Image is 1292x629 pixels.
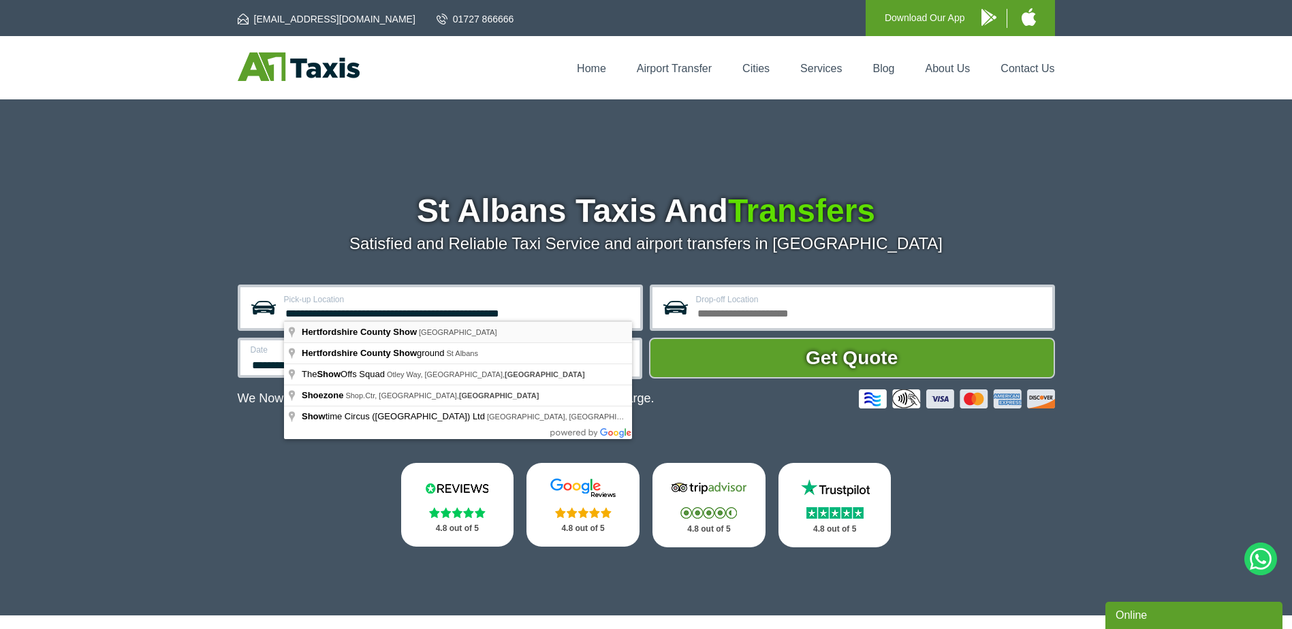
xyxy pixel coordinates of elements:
[542,478,624,498] img: Google
[526,463,640,547] a: Google Stars 4.8 out of 5
[429,507,486,518] img: Stars
[345,391,539,400] span: Shop.Ctr, [GEOGRAPHIC_DATA],
[459,391,539,400] span: [GEOGRAPHIC_DATA]
[981,9,996,26] img: A1 Taxis Android App
[800,63,842,74] a: Services
[302,348,417,358] span: Hertfordshire County Show
[1022,8,1036,26] img: A1 Taxis iPhone App
[637,63,712,74] a: Airport Transfer
[317,369,341,379] span: Show
[577,63,606,74] a: Home
[885,10,965,27] p: Download Our App
[541,520,625,537] p: 4.8 out of 5
[806,507,864,519] img: Stars
[238,52,360,81] img: A1 Taxis St Albans LTD
[302,411,326,421] span: Show
[1105,599,1285,629] iframe: chat widget
[793,521,877,538] p: 4.8 out of 5
[680,507,737,519] img: Stars
[416,478,498,498] img: Reviews.io
[742,63,770,74] a: Cities
[416,520,499,537] p: 4.8 out of 5
[652,463,766,547] a: Tripadvisor Stars 4.8 out of 5
[872,63,894,74] a: Blog
[794,478,876,498] img: Trustpilot
[251,346,426,354] label: Date
[387,370,585,378] span: Otley Way, [GEOGRAPHIC_DATA],
[555,507,612,518] img: Stars
[401,463,514,547] a: Reviews.io Stars 4.8 out of 5
[238,195,1055,227] h1: St Albans Taxis And
[437,12,514,26] a: 01727 866666
[419,328,497,336] span: [GEOGRAPHIC_DATA]
[238,391,655,406] p: We Now Accept Card & Contactless Payment In
[284,295,632,304] label: Pick-up Location
[1000,63,1054,74] a: Contact Us
[649,338,1055,378] button: Get Quote
[447,349,478,357] span: St Albans
[302,327,417,337] span: Hertfordshire County Show
[302,348,447,358] span: ground
[238,12,415,26] a: [EMAIL_ADDRESS][DOMAIN_NAME]
[302,411,487,421] span: time Circus ([GEOGRAPHIC_DATA]) Ltd
[505,370,585,378] span: [GEOGRAPHIC_DATA]
[778,463,892,547] a: Trustpilot Stars 4.8 out of 5
[926,63,971,74] a: About Us
[728,193,875,229] span: Transfers
[302,369,387,379] span: The Offs Squad
[238,234,1055,253] p: Satisfied and Reliable Taxi Service and airport transfers in [GEOGRAPHIC_DATA]
[668,478,750,498] img: Tripadvisor
[302,390,343,400] span: Shoezone
[696,295,1044,304] label: Drop-off Location
[667,521,751,538] p: 4.8 out of 5
[859,389,1055,408] img: Credit And Debit Cards
[487,413,729,421] span: [GEOGRAPHIC_DATA], [GEOGRAPHIC_DATA],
